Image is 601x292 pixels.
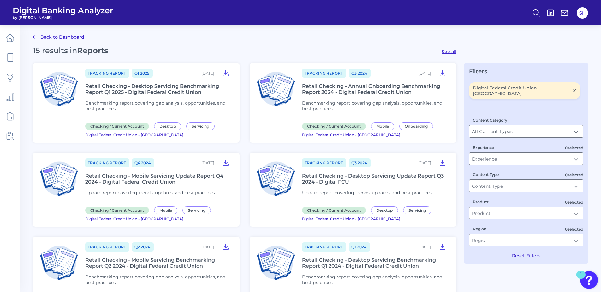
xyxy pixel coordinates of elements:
[302,216,400,222] a: Digital Federal Credit Union - [GEOGRAPHIC_DATA]
[38,68,80,110] img: Checking / Current Account
[577,7,588,19] button: SH
[85,216,183,221] span: Digital Federal Credit Union - [GEOGRAPHIC_DATA]
[302,100,442,112] span: Benchmarking report covering gap analysis, opportunities, and best practices
[85,69,129,78] a: Tracking Report
[85,257,232,269] div: Retail Checking - Mobile Servicing Benchmarking Report Q2 2024 - Digital Federal Credit Union
[418,245,431,249] div: [DATE]
[219,158,232,168] button: Retail Checking - Mobile Servicing Update Report Q4 2024 - Digital Federal Credit Union
[85,242,129,252] span: Tracking Report
[473,227,486,231] label: Region
[255,158,297,200] img: Checking / Current Account
[403,207,434,213] a: Servicing
[85,207,152,213] a: Checking / Current Account
[85,123,152,129] a: Checking / Current Account
[85,131,183,137] a: Digital Federal Credit Union - [GEOGRAPHIC_DATA]
[469,153,583,165] input: Experience
[436,158,449,168] button: Retail Checking - Desktop Servicing Update Report Q3 2024 - Digital FCU
[418,161,431,165] div: [DATE]
[512,253,540,259] button: Reset Filters
[371,122,394,130] span: Mobile
[469,207,583,219] input: Product
[302,131,400,137] a: Digital Federal Credit Union - [GEOGRAPHIC_DATA]
[349,242,370,252] a: Q1 2024
[349,158,371,167] a: Q3 2024
[85,83,232,95] div: Retail Checking - Desktop Servicing Benchmarking Report Q1 2025 - Digital Federal Credit Union
[13,15,113,20] span: by [PERSON_NAME]
[77,46,108,55] span: Reports
[473,172,499,177] label: Content Type
[182,207,213,213] a: Servicing
[182,206,211,214] span: Servicing
[201,245,214,249] div: [DATE]
[580,271,598,289] button: Open Resource Center, 1 new notification
[85,216,183,222] a: Digital Federal Credit Union - [GEOGRAPHIC_DATA]
[302,123,366,130] span: Checking / Current Account
[403,206,431,214] span: Servicing
[442,49,456,54] button: See all
[132,158,154,167] a: Q4 2024
[436,68,449,78] button: Retail Checking - Annual Onboarding Benchmarking Report 2024 - Digital Federal Credit Union
[132,69,153,78] a: Q1 2025
[255,242,297,284] img: Checking / Current Account
[154,122,181,130] span: Desktop
[473,199,489,204] label: Product
[302,83,449,95] div: Retail Checking - Annual Onboarding Benchmarking Report 2024 - Digital Federal Credit Union
[85,123,149,130] span: Checking / Current Account
[33,33,84,41] a: Back to Dashboard
[219,242,232,252] button: Retail Checking - Mobile Servicing Benchmarking Report Q2 2024 - Digital Federal Credit Union
[85,274,225,285] span: Benchmarking report covering gap analysis, opportunities, and best practices
[201,71,214,76] div: [DATE]
[38,158,80,200] img: Checking / Current Account
[302,257,449,269] div: Retail Checking - Desktop Servicing Benchmarking Report Q1 2024 - Digital Federal Credit Union
[33,46,108,55] div: 15 results in
[85,158,129,167] a: Tracking Report
[302,274,442,285] span: Benchmarking report covering gap analysis, opportunities, and best practices
[399,123,436,129] a: Onboarding
[469,68,487,75] span: Filters
[302,242,346,252] a: Tracking Report
[580,275,582,283] div: 1
[436,242,449,252] button: Retail Checking - Desktop Servicing Benchmarking Report Q1 2024 - Digital Federal Credit Union
[186,123,217,129] a: Servicing
[154,207,180,213] a: Mobile
[85,190,215,196] span: Update report covering trends, updates, and best practices
[85,100,225,112] span: Benchmarking report covering gap analysis, opportunities, and best practices
[302,158,346,167] a: Tracking Report
[132,242,154,252] a: Q2 2024
[302,173,449,185] div: Retail Checking - Desktop Servicing Update Report Q3 2024 - Digital FCU
[154,123,184,129] a: Desktop
[371,123,397,129] a: Mobile
[302,207,366,214] span: Checking / Current Account
[469,234,583,246] input: Region
[85,207,149,214] span: Checking / Current Account
[13,6,113,15] span: Digital Banking Analyzer
[349,69,371,78] a: Q3 2024
[85,132,183,137] span: Digital Federal Credit Union - [GEOGRAPHIC_DATA]
[255,68,297,110] img: Checking / Current Account
[469,180,583,192] input: Content Type
[186,122,215,130] span: Servicing
[473,118,507,123] label: Content Category
[371,207,401,213] a: Desktop
[469,82,580,99] span: Digital Federal Credit Union - [GEOGRAPHIC_DATA]
[302,132,400,137] span: Digital Federal Credit Union - [GEOGRAPHIC_DATA]
[219,68,232,78] button: Retail Checking - Desktop Servicing Benchmarking Report Q1 2025 - Digital Federal Credit Union
[302,216,400,221] span: Digital Federal Credit Union - [GEOGRAPHIC_DATA]
[154,206,177,214] span: Mobile
[371,206,398,214] span: Desktop
[302,190,432,196] span: Update report covering trends, updates, and best practices
[399,122,433,130] span: Onboarding
[38,242,80,284] img: Checking / Current Account
[473,145,494,150] label: Experience
[302,69,346,78] a: Tracking Report
[302,207,368,213] a: Checking / Current Account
